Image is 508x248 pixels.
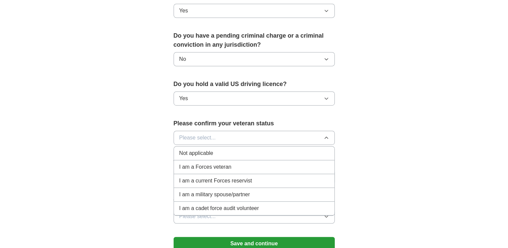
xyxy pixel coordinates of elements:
[174,80,335,89] label: Do you hold a valid US driving licence?
[179,134,216,142] span: Please select...
[174,4,335,18] button: Yes
[174,91,335,106] button: Yes
[179,149,213,157] span: Not applicable
[174,209,335,223] button: Please select...
[179,163,232,171] span: I am a Forces veteran
[174,52,335,66] button: No
[179,212,216,220] span: Please select...
[179,7,188,15] span: Yes
[179,204,259,212] span: I am a cadet force audit volunteer
[179,191,250,199] span: I am a military spouse/partner
[179,94,188,102] span: Yes
[179,177,252,185] span: I am a current Forces reservist
[174,131,335,145] button: Please select...
[174,119,335,128] label: Please confirm your veteran status
[179,55,186,63] span: No
[174,31,335,49] label: Do you have a pending criminal charge or a criminal conviction in any jurisdiction?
